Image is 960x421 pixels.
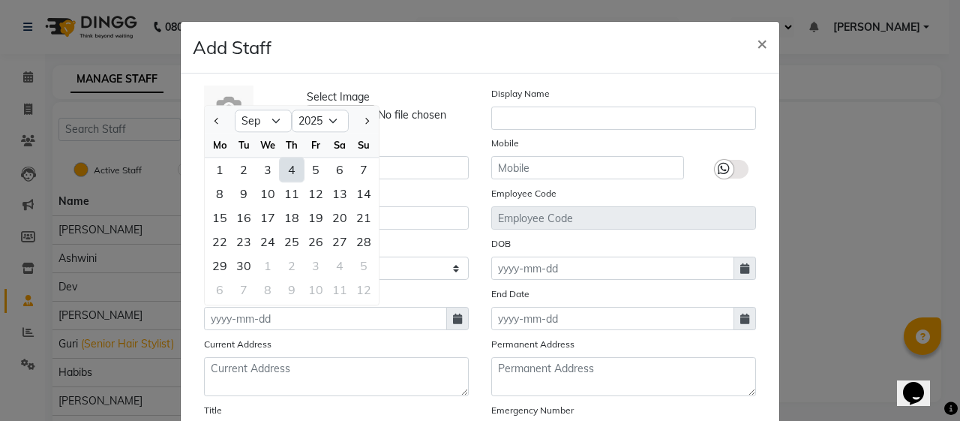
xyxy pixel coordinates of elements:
[193,34,271,61] h4: Add Staff
[352,254,376,278] div: 5
[328,254,352,278] div: Saturday, October 4, 2025
[280,278,304,302] div: Thursday, October 9, 2025
[304,230,328,254] div: Friday, September 26, 2025
[328,254,352,278] div: 4
[208,278,232,302] div: 6
[204,404,222,417] label: Title
[328,278,352,302] div: 11
[208,182,232,206] div: Monday, September 8, 2025
[491,156,684,179] input: Mobile
[208,158,232,182] div: Monday, September 1, 2025
[307,89,370,105] span: Select Image
[304,158,328,182] div: Friday, September 5, 2025
[232,158,256,182] div: 2
[328,206,352,230] div: 20
[256,254,280,278] div: 1
[232,133,256,157] div: Tu
[328,158,352,182] div: Saturday, September 6, 2025
[352,182,376,206] div: 14
[256,158,280,182] div: 3
[328,278,352,302] div: Saturday, October 11, 2025
[280,278,304,302] div: 9
[328,230,352,254] div: 27
[304,182,328,206] div: Friday, September 12, 2025
[232,158,256,182] div: Tuesday, September 2, 2025
[352,182,376,206] div: Sunday, September 14, 2025
[256,206,280,230] div: 17
[491,257,734,280] input: yyyy-mm-dd
[232,182,256,206] div: Tuesday, September 9, 2025
[211,109,223,133] button: Previous month
[897,361,945,406] iframe: chat widget
[280,158,304,182] div: Thursday, September 4, 2025
[256,278,280,302] div: Wednesday, October 8, 2025
[256,278,280,302] div: 8
[232,206,256,230] div: Tuesday, September 16, 2025
[491,237,511,251] label: DOB
[352,158,376,182] div: 7
[232,206,256,230] div: 16
[232,254,256,278] div: 30
[204,86,253,135] img: Cinque Terre
[745,22,779,64] button: Close
[352,278,376,302] div: 12
[491,287,529,301] label: End Date
[256,206,280,230] div: Wednesday, September 17, 2025
[304,278,328,302] div: Friday, October 10, 2025
[757,32,767,54] span: ×
[280,182,304,206] div: Thursday, September 11, 2025
[304,230,328,254] div: 26
[280,254,304,278] div: Thursday, October 2, 2025
[352,254,376,278] div: Sunday, October 5, 2025
[352,206,376,230] div: Sunday, September 21, 2025
[304,182,328,206] div: 12
[256,230,280,254] div: Wednesday, September 24, 2025
[280,182,304,206] div: 11
[256,254,280,278] div: Wednesday, October 1, 2025
[280,158,304,182] div: 4
[208,254,232,278] div: Monday, September 29, 2025
[256,133,280,157] div: We
[304,206,328,230] div: Friday, September 19, 2025
[256,182,280,206] div: Wednesday, September 10, 2025
[208,230,232,254] div: Monday, September 22, 2025
[491,404,574,417] label: Emergency Number
[328,133,352,157] div: Sa
[280,230,304,254] div: 25
[208,278,232,302] div: Monday, October 6, 2025
[304,206,328,230] div: 19
[232,254,256,278] div: Tuesday, September 30, 2025
[352,133,376,157] div: Su
[304,133,328,157] div: Fr
[304,158,328,182] div: 5
[280,206,304,230] div: Thursday, September 18, 2025
[256,230,280,254] div: 24
[352,230,376,254] div: 28
[352,278,376,302] div: Sunday, October 12, 2025
[208,133,232,157] div: Mo
[208,230,232,254] div: 22
[491,137,519,150] label: Mobile
[491,307,734,330] input: yyyy-mm-dd
[292,110,349,133] select: Select year
[235,110,292,133] select: Select month
[232,230,256,254] div: 23
[491,206,756,230] input: Employee Code
[204,307,447,330] input: yyyy-mm-dd
[304,254,328,278] div: 3
[232,182,256,206] div: 9
[280,254,304,278] div: 2
[491,187,556,200] label: Employee Code
[208,182,232,206] div: 8
[352,206,376,230] div: 21
[328,230,352,254] div: Saturday, September 27, 2025
[232,278,256,302] div: 7
[491,338,574,351] label: Permanent Address
[352,230,376,254] div: Sunday, September 28, 2025
[208,158,232,182] div: 1
[491,87,550,101] label: Display Name
[280,230,304,254] div: Thursday, September 25, 2025
[304,278,328,302] div: 10
[360,109,373,133] button: Next month
[208,254,232,278] div: 29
